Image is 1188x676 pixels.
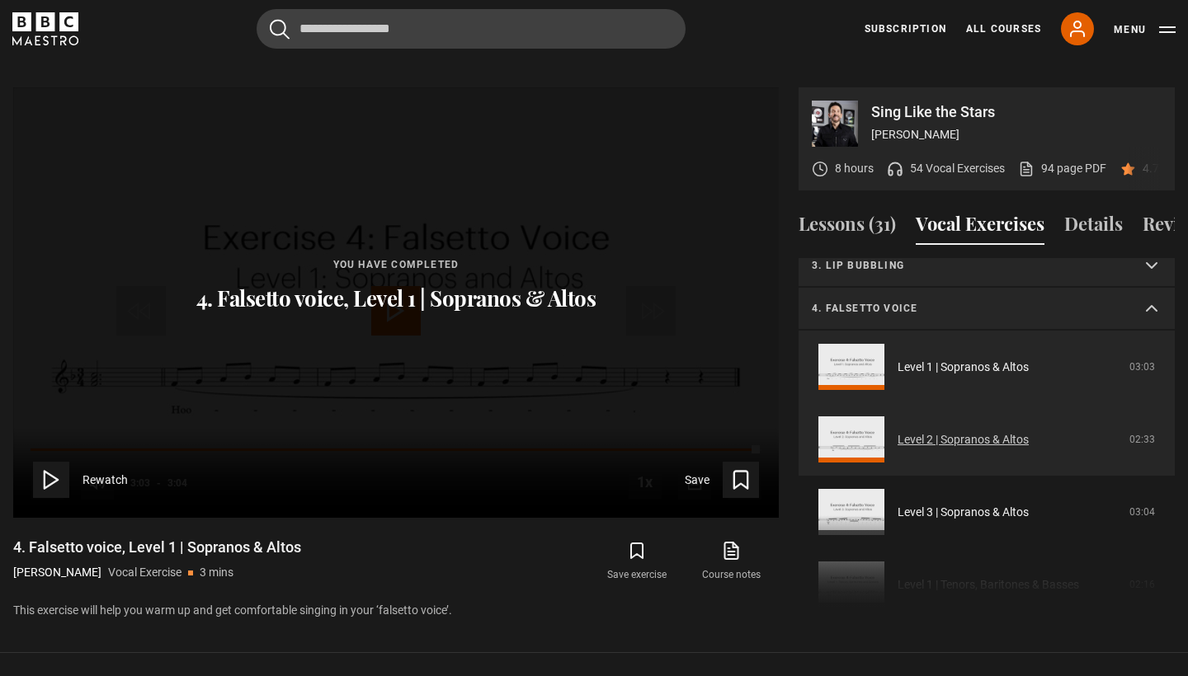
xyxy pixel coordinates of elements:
button: Details [1064,210,1123,245]
p: Vocal Exercise [108,564,181,581]
summary: 3. Lip bubbling [799,245,1175,288]
button: Rewatch [33,462,128,498]
p: 3 mins [200,564,233,581]
p: 8 hours [835,160,874,177]
a: Level 2 | Sopranos & Altos [898,431,1029,448]
button: Save [685,462,759,498]
a: Course notes [685,538,779,585]
p: You have completed [196,257,596,272]
button: Submit the search query [270,19,290,40]
h1: 4. Falsetto voice, Level 1 | Sopranos & Altos [13,538,301,557]
a: Subscription [865,21,946,36]
a: Level 3 | Sopranos & Altos [898,504,1029,521]
p: 4. Falsetto voice, Level 1 | Sopranos & Altos [196,285,596,312]
p: This exercise will help you warm up and get comfortable singing in your ‘falsetto voice’. [13,602,779,619]
p: [PERSON_NAME] [13,564,101,581]
span: Rewatch [82,472,128,489]
p: [PERSON_NAME] [871,126,1162,143]
input: Search [257,9,686,49]
a: Level 1 | Sopranos & Altos [898,359,1029,376]
p: 54 Vocal Exercises [910,160,1005,177]
button: Save exercise [590,538,684,585]
span: Save [685,472,709,489]
svg: BBC Maestro [12,12,78,45]
summary: 4. Falsetto voice [799,288,1175,331]
button: Lessons (31) [799,210,896,245]
p: 4. Falsetto voice [812,301,1122,316]
p: 3. Lip bubbling [812,258,1122,273]
a: All Courses [966,21,1041,36]
p: Sing Like the Stars [871,105,1162,120]
button: Toggle navigation [1114,21,1176,38]
a: 94 page PDF [1018,160,1106,177]
button: Vocal Exercises [916,210,1044,245]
